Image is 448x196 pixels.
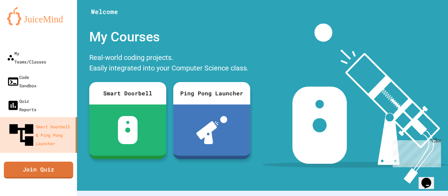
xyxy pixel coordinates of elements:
div: My Teams/Classes [7,49,46,66]
a: Join Quiz [4,162,73,178]
div: Real-world coding projects. Easily integrated into your Computer Science class. [86,50,254,77]
div: Chat with us now!Close [3,3,48,45]
div: My Courses [86,23,254,50]
div: Ping Pong Launcher [173,82,250,104]
img: banner-image-my-projects.png [262,23,448,184]
div: Quiz Reports [7,97,36,114]
iframe: chat widget [390,137,441,167]
img: sdb-white.svg [118,116,138,144]
iframe: chat widget [419,168,441,189]
div: Code Sandbox [7,73,36,90]
img: logo-orange.svg [7,7,70,25]
div: Smart Doorbell [89,82,166,104]
div: Smart Doorbell & Ping Pong Launcher [7,121,73,149]
img: ppl-with-ball.png [196,116,227,144]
